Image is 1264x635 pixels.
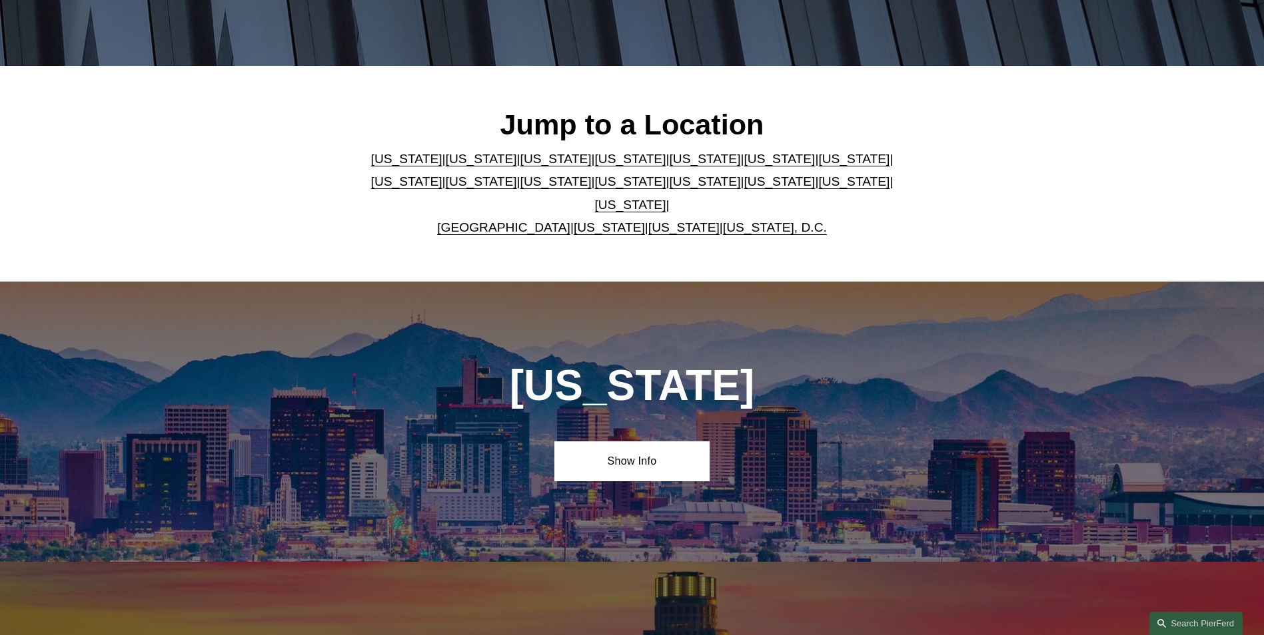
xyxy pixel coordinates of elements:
a: [US_STATE] [669,152,740,166]
a: [US_STATE] [371,152,442,166]
a: [GEOGRAPHIC_DATA] [437,220,570,234]
a: [US_STATE] [446,152,517,166]
p: | | | | | | | | | | | | | | | | | | [360,148,904,240]
a: [US_STATE] [371,174,442,188]
a: [US_STATE] [744,152,815,166]
a: [US_STATE] [744,174,815,188]
a: [US_STATE], D.C. [723,220,827,234]
a: [US_STATE] [595,198,666,212]
a: [US_STATE] [520,152,592,166]
h1: [US_STATE] [438,361,826,410]
a: [US_STATE] [595,174,666,188]
a: [US_STATE] [446,174,517,188]
h2: Jump to a Location [360,107,904,142]
a: [US_STATE] [669,174,740,188]
a: [US_STATE] [574,220,645,234]
a: [US_STATE] [648,220,720,234]
a: Search this site [1149,612,1243,635]
a: [US_STATE] [818,174,890,188]
a: [US_STATE] [520,174,592,188]
a: [US_STATE] [595,152,666,166]
a: [US_STATE] [818,152,890,166]
a: Show Info [554,441,710,481]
